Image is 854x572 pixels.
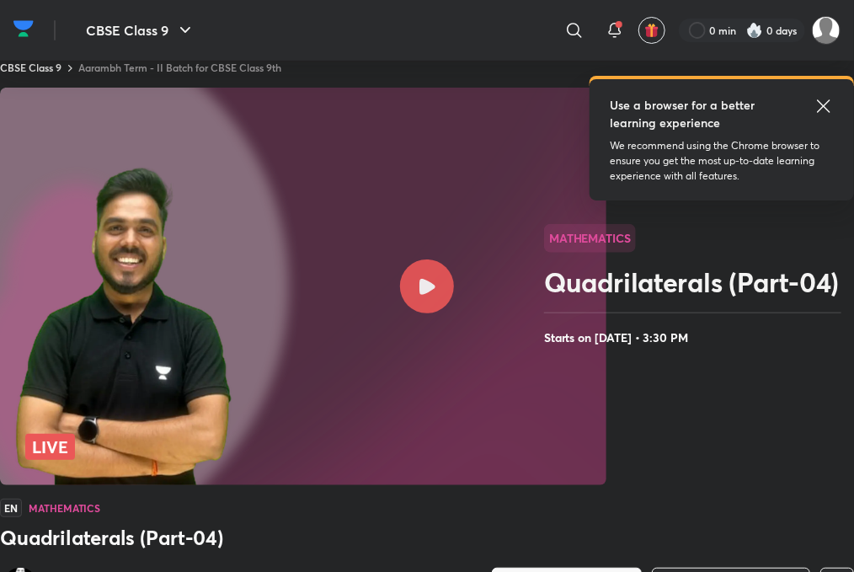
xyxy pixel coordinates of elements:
[13,16,34,41] img: Company Logo
[29,503,100,513] h4: Mathematics
[544,327,847,349] h4: Starts on [DATE] • 3:30 PM
[78,61,281,74] a: Aarambh Term - II Batch for CBSE Class 9th
[644,23,659,38] img: avatar
[638,17,665,44] button: avatar
[746,22,763,39] img: streak
[610,96,777,131] h5: Use a browser for a better learning experience
[610,138,834,184] p: We recommend using the Chrome browser to ensure you get the most up-to-date learning experience w...
[13,16,34,45] a: Company Logo
[544,265,847,299] h2: Quadrilaterals (Part-04)
[812,16,841,45] img: Aarushi
[76,13,205,47] button: CBSE Class 9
